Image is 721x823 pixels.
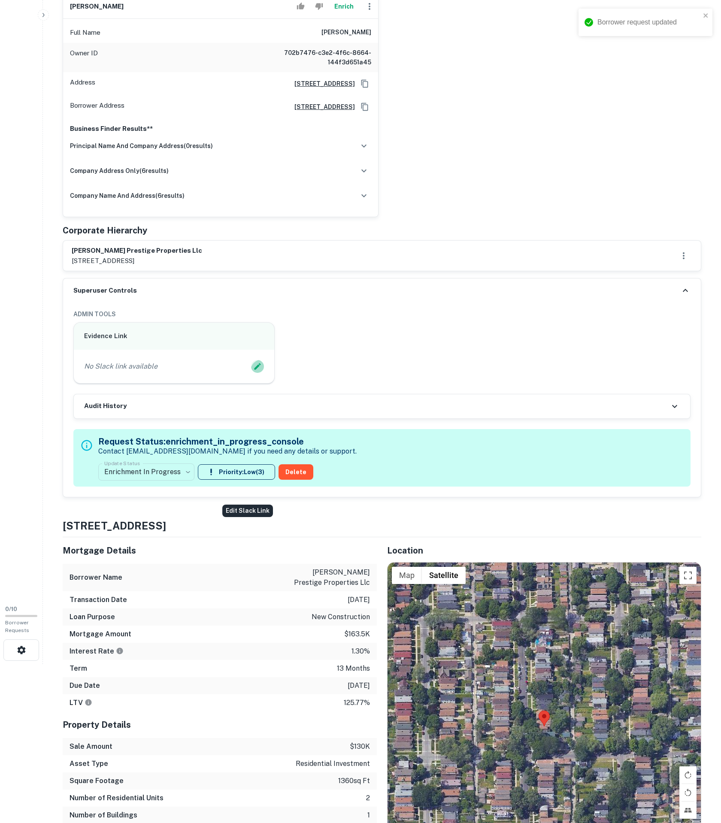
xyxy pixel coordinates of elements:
[351,646,370,657] p: 1.30%
[293,567,370,588] p: [PERSON_NAME] prestige properties llc
[312,612,370,622] p: new construction
[70,663,87,674] h6: Term
[70,759,108,769] h6: Asset Type
[337,663,370,674] p: 13 months
[679,567,697,584] button: Toggle fullscreen view
[5,606,17,612] span: 0 / 10
[70,810,137,820] h6: Number of Buildings
[288,79,355,88] a: [STREET_ADDRESS]
[70,646,124,657] h6: Interest Rate
[70,793,164,803] h6: Number of Residential Units
[338,776,370,786] p: 1360 sq ft
[63,544,377,557] h5: Mortgage Details
[70,612,115,622] h6: Loan Purpose
[268,48,371,67] h6: 702b7476-c3e2-4f6c-8664-144f3d651a45
[222,505,273,517] div: Edit Slack Link
[70,776,124,786] h6: Square Footage
[70,100,124,113] p: Borrower Address
[98,435,357,448] h5: Request Status: enrichment_in_progress_console
[348,681,370,691] p: [DATE]
[703,12,709,20] button: close
[358,77,371,90] button: Copy Address
[679,802,697,819] button: Tilt map
[251,360,264,373] button: Edit Slack Link
[70,629,131,639] h6: Mortgage Amount
[321,27,371,38] h6: [PERSON_NAME]
[70,27,100,38] p: Full Name
[70,191,185,200] h6: company name and address ( 6 results)
[70,48,98,67] p: Owner ID
[279,464,313,480] button: Delete
[70,141,213,151] h6: principal name and company address ( 0 results)
[597,17,700,27] div: Borrower request updated
[70,77,95,90] p: Address
[358,100,371,113] button: Copy Address
[98,460,194,484] div: Enrichment In Progress
[348,595,370,605] p: [DATE]
[98,446,357,457] p: Contact [EMAIL_ADDRESS][DOMAIN_NAME] if you need any details or support.
[116,647,124,655] svg: The interest rates displayed on the website are for informational purposes only and may be report...
[387,544,701,557] h5: Location
[350,741,370,752] p: $130k
[679,784,697,801] button: Rotate map counterclockwise
[70,2,124,12] h6: [PERSON_NAME]
[63,518,701,533] h4: [STREET_ADDRESS]
[72,256,202,266] p: [STREET_ADDRESS]
[85,699,92,706] svg: LTVs displayed on the website are for informational purposes only and may be reported incorrectly...
[70,166,169,175] h6: company address only ( 6 results)
[678,754,721,796] iframe: Chat Widget
[367,810,370,820] p: 1
[5,620,29,633] span: Borrower Requests
[84,331,264,341] h6: Evidence Link
[288,102,355,112] a: [STREET_ADDRESS]
[392,567,422,584] button: Show street map
[72,246,202,256] h6: [PERSON_NAME] prestige properties llc
[84,401,127,411] h6: Audit History
[70,124,371,134] p: Business Finder Results**
[70,572,122,583] h6: Borrower Name
[70,698,92,708] h6: LTV
[63,224,147,237] h5: Corporate Hierarchy
[70,681,100,691] h6: Due Date
[63,718,377,731] h5: Property Details
[104,460,140,467] label: Update Status
[73,286,137,296] h6: Superuser Controls
[84,361,158,372] p: No Slack link available
[198,464,275,480] button: Priority:Low(3)
[70,741,112,752] h6: Sale Amount
[344,698,370,708] p: 125.77%
[296,759,370,769] p: residential investment
[73,309,691,319] h6: ADMIN TOOLS
[422,567,466,584] button: Show satellite imagery
[344,629,370,639] p: $163.5k
[366,793,370,803] p: 2
[70,595,127,605] h6: Transaction Date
